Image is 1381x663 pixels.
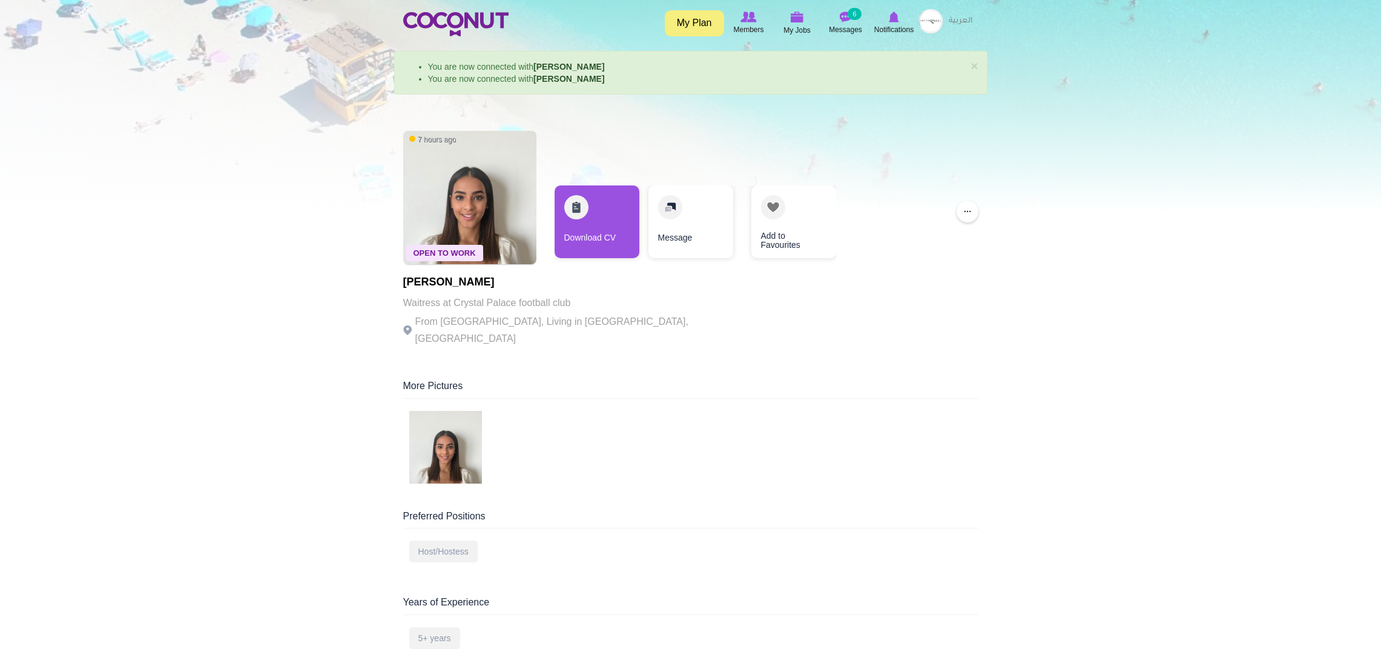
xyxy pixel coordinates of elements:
[874,24,914,36] span: Notifications
[403,313,736,347] p: From [GEOGRAPHIC_DATA], Living in [GEOGRAPHIC_DATA], [GEOGRAPHIC_DATA]
[725,9,773,37] a: Browse Members Members
[428,61,966,73] li: You are now connected with
[409,541,478,562] div: Host/Hostess
[971,59,978,72] a: ×
[870,9,918,37] a: Notifications Notifications
[733,24,763,36] span: Members
[773,9,822,38] a: My Jobs My Jobs
[403,510,978,529] div: Preferred Positions
[555,185,639,258] a: Download CV
[829,24,862,36] span: Messages
[840,12,852,22] img: Messages
[555,185,639,264] div: 1 / 3
[740,12,756,22] img: Browse Members
[822,9,870,37] a: Messages Messages 6
[403,596,978,615] div: Years of Experience
[409,627,460,649] div: 5+ years
[403,276,736,288] h1: [PERSON_NAME]
[783,24,811,36] span: My Jobs
[751,185,836,258] a: Add to Favourites
[403,295,736,312] p: Waitress at Crystal Palace football club
[409,135,456,145] span: 7 hours ago
[533,62,604,72] a: [PERSON_NAME]
[648,185,733,264] div: 2 / 3
[428,73,966,85] li: You are now connected with
[791,12,804,22] img: My Jobs
[533,74,604,84] a: [PERSON_NAME]
[403,379,978,399] div: More Pictures
[406,245,483,261] span: Open To Work
[665,10,724,36] a: My Plan
[943,9,978,33] a: العربية
[848,8,861,20] small: 6
[889,12,899,22] img: Notifications
[742,185,827,264] div: 3 / 3
[403,12,509,36] img: Home
[648,185,733,258] a: Message
[957,201,978,222] button: ...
